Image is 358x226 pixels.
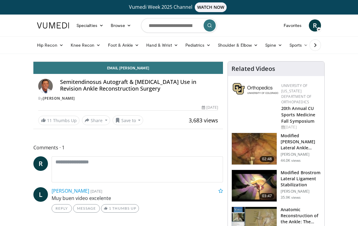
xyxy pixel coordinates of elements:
[281,195,301,200] p: 35.9K views
[189,117,218,124] span: 3,683 views
[109,206,111,211] span: 1
[113,115,144,125] button: Save to
[33,187,48,202] a: L
[52,204,72,213] a: Reply
[143,39,182,51] a: Hand & Wrist
[281,189,321,194] p: [PERSON_NAME]
[231,133,321,165] a: 02:48 Modified [PERSON_NAME] Lateral Ankle Repair [PERSON_NAME] 44.0K views
[182,39,214,51] a: Pediatrics
[231,65,275,72] h4: Related Videos
[309,19,321,32] a: R
[281,125,319,130] div: [DATE]
[104,39,143,51] a: Foot & Ankle
[281,158,301,163] p: 44.0K views
[90,188,102,194] small: [DATE]
[52,188,89,194] a: [PERSON_NAME]
[33,2,325,12] a: Vumedi Week 2025 ChannelWATCH NOW
[38,79,53,93] img: Avatar
[38,116,79,125] a: 11 Thumbs Up
[73,19,107,32] a: Specialties
[232,170,277,201] img: Picture_9_13_2.png.150x105_q85_crop-smart_upscale.jpg
[47,118,52,123] span: 11
[33,144,223,151] span: Comments 1
[260,193,274,199] span: 03:47
[33,156,48,171] a: R
[233,83,278,95] img: 355603a8-37da-49b6-856f-e00d7e9307d3.png.150x105_q85_autocrop_double_scale_upscale_version-0.2.png
[281,170,321,188] h3: Modified Brostrom Lateral Ligament Stabilization
[195,2,227,12] span: WATCH NOW
[262,39,285,51] a: Spine
[280,19,305,32] a: Favorites
[260,156,274,162] span: 02:48
[202,105,218,110] div: [DATE]
[231,170,321,202] a: 03:47 Modified Brostrom Lateral Ligament Stabilization [PERSON_NAME] 35.9K views
[43,96,75,101] a: [PERSON_NAME]
[33,39,67,51] a: Hip Recon
[281,133,321,151] h3: Modified [PERSON_NAME] Lateral Ankle Repair
[101,204,139,213] a: 1 Thumbs Up
[214,39,262,51] a: Shoulder & Elbow
[73,204,100,213] a: Message
[107,19,135,32] a: Browse
[141,18,217,33] input: Search topics, interventions
[67,39,104,51] a: Knee Recon
[33,62,223,74] a: Email [PERSON_NAME]
[232,133,277,165] img: 38788_0000_3.png.150x105_q85_crop-smart_upscale.jpg
[281,105,316,124] a: 20th Annual CU Sports Medicine Fall Symposium
[38,96,218,101] div: By
[52,194,223,202] p: Muy buen video excelente
[60,79,218,92] h4: Semitendinosus Autograft & [MEDICAL_DATA] Use in Revision Ankle Reconstruction Surgery
[281,207,321,225] h3: Anatomic Reconstruction of the Ankle: The Brostrom Procedure for Ank…
[37,22,69,28] img: VuMedi Logo
[82,115,110,125] button: Share
[281,152,321,157] p: [PERSON_NAME]
[281,83,311,105] a: University of [US_STATE] Department of Orthopaedics
[286,39,312,51] a: Sports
